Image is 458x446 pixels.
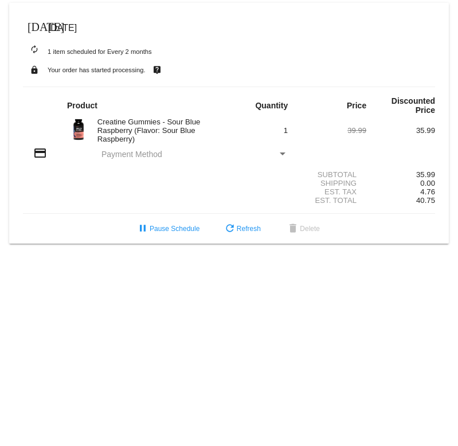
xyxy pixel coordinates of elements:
span: 0.00 [420,179,435,187]
span: Payment Method [101,150,162,159]
div: Shipping [297,179,366,187]
strong: Product [67,101,97,110]
mat-select: Payment Method [101,150,288,159]
button: Refresh [214,218,270,239]
div: 35.99 [366,170,435,179]
mat-icon: refresh [223,222,237,236]
mat-icon: autorenew [28,43,41,57]
mat-icon: delete [286,222,300,236]
button: Pause Schedule [127,218,209,239]
mat-icon: pause [136,222,150,236]
div: Creatine Gummies - Sour Blue Raspberry (Flavor: Sour Blue Raspberry) [92,118,229,143]
div: Est. Tax [297,187,366,196]
button: Delete [277,218,329,239]
strong: Quantity [255,101,288,110]
mat-icon: live_help [150,62,164,77]
div: 39.99 [297,126,366,135]
span: Refresh [223,225,261,233]
span: Pause Schedule [136,225,199,233]
span: Delete [286,225,320,233]
div: Est. Total [297,196,366,205]
strong: Price [347,101,366,110]
div: 35.99 [366,126,435,135]
small: Your order has started processing. [48,66,146,73]
div: Subtotal [297,170,366,179]
mat-icon: credit_card [33,146,47,160]
span: 1 [284,126,288,135]
mat-icon: lock [28,62,41,77]
strong: Discounted Price [392,96,435,115]
mat-icon: [DATE] [28,19,41,33]
small: 1 item scheduled for Every 2 months [23,48,152,55]
img: Image-1-Creatine-Gummies-SBR-1000Xx1000.png [67,118,90,141]
span: 40.75 [416,196,435,205]
span: 4.76 [420,187,435,196]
